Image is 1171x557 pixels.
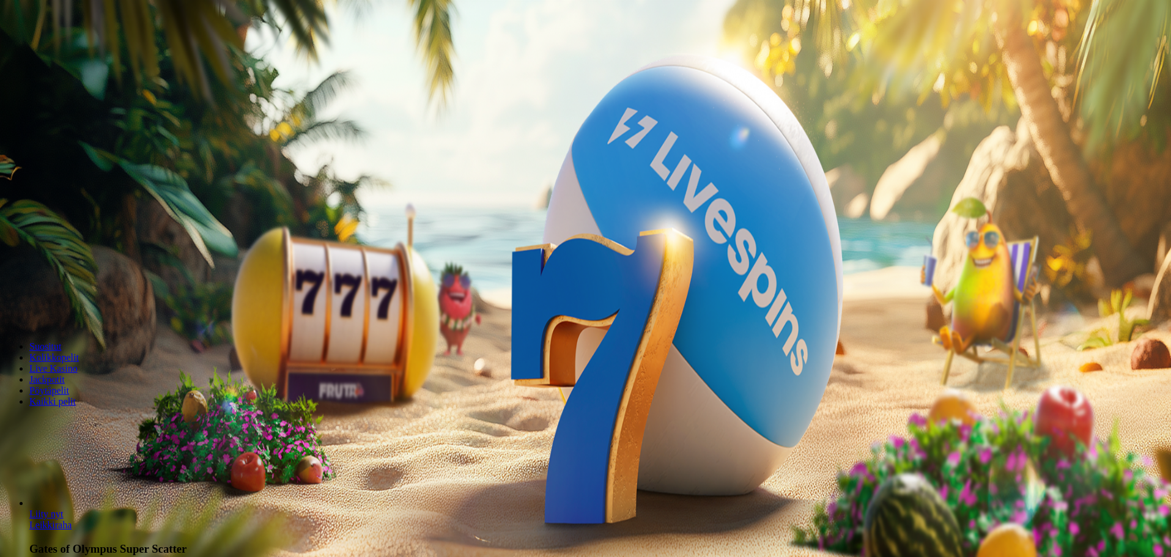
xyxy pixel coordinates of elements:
[29,352,79,363] a: Kolikkopelit
[5,320,1166,430] header: Lobby
[29,363,78,374] a: Live Kasino
[5,320,1166,407] nav: Lobby
[29,385,69,396] a: Pöytäpelit
[29,396,76,407] a: Kaikki pelit
[29,498,1166,556] article: Gates of Olympus Super Scatter
[29,509,64,519] span: Liity nyt
[29,542,1166,556] h3: Gates of Olympus Super Scatter
[29,509,64,519] a: Gates of Olympus Super Scatter
[29,520,72,530] a: Gates of Olympus Super Scatter
[29,341,61,352] a: Suositut
[29,374,65,385] a: Jackpotit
